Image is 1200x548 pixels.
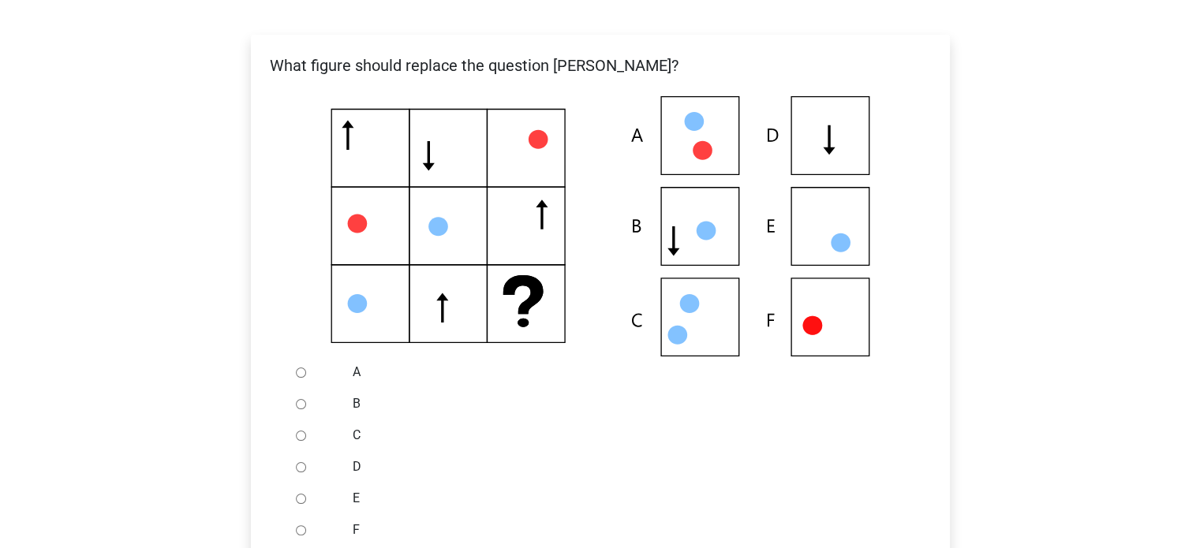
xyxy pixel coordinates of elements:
label: B [353,394,899,413]
label: E [353,489,899,508]
p: What figure should replace the question [PERSON_NAME]? [264,54,937,77]
label: C [353,426,899,445]
label: F [353,520,899,539]
label: D [353,457,899,476]
label: A [353,363,899,382]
